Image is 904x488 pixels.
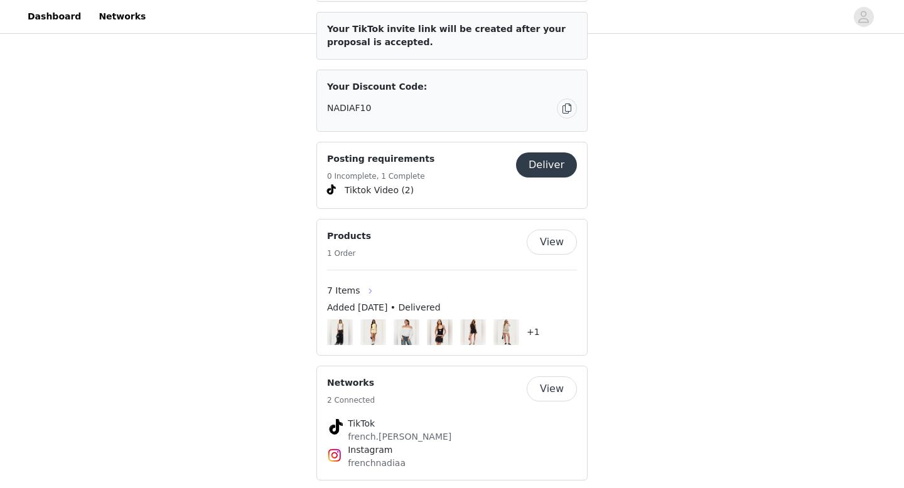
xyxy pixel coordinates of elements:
[327,395,375,406] h5: 2 Connected
[327,24,566,47] span: Your TikTok invite link will be created after your proposal is accepted.
[20,3,89,31] a: Dashboard
[365,319,382,345] img: Leila Scalloped Knit Shorts
[91,3,153,31] a: Networks
[327,284,360,297] span: 7 Items
[316,219,588,356] div: Products
[348,430,556,443] p: french.[PERSON_NAME]
[527,326,540,339] h4: +1
[348,417,556,430] h4: TikTok
[316,366,588,480] div: Networks
[327,152,434,166] h4: Posting requirements
[858,7,869,27] div: avatar
[331,319,348,345] img: Cuffed Low Rise Wide Leg Jeans
[427,316,453,348] img: Image Background Blur
[431,319,448,345] img: Karin Cut Out Ribbed Tank Top
[527,230,577,255] button: View
[327,80,427,93] span: Your Discount Code:
[327,102,371,115] span: NADIAF10
[516,152,577,178] button: Deliver
[398,319,415,345] img: Nannie Off Shoulder Oversized Top
[345,184,414,197] span: Tiktok Video (2)
[394,316,419,348] img: Image Background Blur
[327,376,375,390] h4: Networks
[327,171,434,182] h5: 0 Incomplete, 1 Complete
[327,230,371,243] h4: Products
[527,376,577,401] button: View
[327,301,441,314] span: Added [DATE] • Delivered
[348,443,556,457] h4: Instagram
[498,319,515,345] img: Brena Striped Mini Skort
[348,457,556,470] p: frenchnadiaa
[360,316,386,348] img: Image Background Blur
[316,142,588,209] div: Posting requirements
[460,316,486,348] img: Image Background Blur
[327,316,353,348] img: Image Background Blur
[327,448,342,463] img: Instagram Icon
[493,316,519,348] img: Image Background Blur
[327,248,371,259] h5: 1 Order
[465,319,482,345] img: Aida Backless Bubble Mini Dress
